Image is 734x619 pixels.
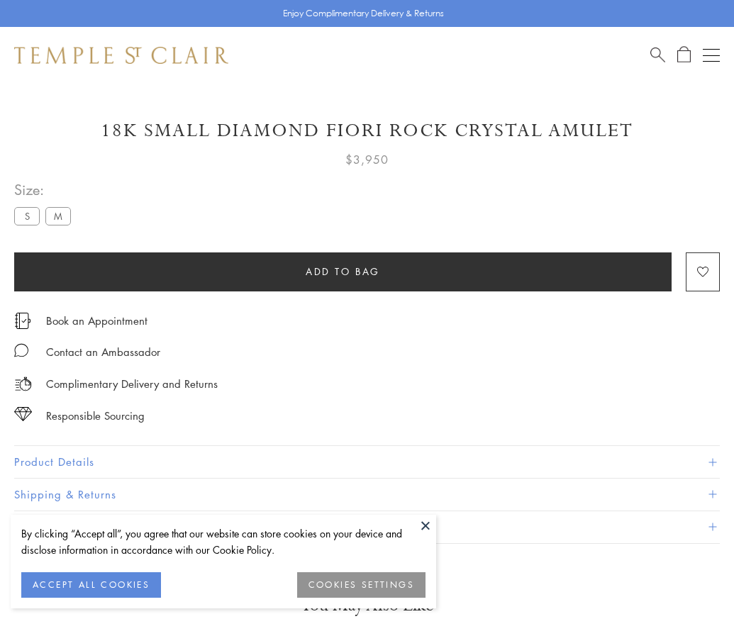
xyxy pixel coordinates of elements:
[677,46,691,64] a: Open Shopping Bag
[14,343,28,357] img: MessageIcon-01_2.svg
[14,479,720,511] button: Shipping & Returns
[283,6,444,21] p: Enjoy Complimentary Delivery & Returns
[14,375,32,393] img: icon_delivery.svg
[14,252,672,291] button: Add to bag
[46,343,160,361] div: Contact an Ambassador
[14,446,720,478] button: Product Details
[703,47,720,64] button: Open navigation
[21,572,161,598] button: ACCEPT ALL COOKIES
[306,264,380,279] span: Add to bag
[45,207,71,225] label: M
[297,572,426,598] button: COOKIES SETTINGS
[14,407,32,421] img: icon_sourcing.svg
[46,407,145,425] div: Responsible Sourcing
[21,525,426,558] div: By clicking “Accept all”, you agree that our website can store cookies on your device and disclos...
[14,47,228,64] img: Temple St. Clair
[14,511,720,543] button: Gifting
[14,207,40,225] label: S
[14,313,31,329] img: icon_appointment.svg
[46,313,148,328] a: Book an Appointment
[14,178,77,201] span: Size:
[46,375,218,393] p: Complimentary Delivery and Returns
[650,46,665,64] a: Search
[345,150,389,169] span: $3,950
[14,118,720,143] h1: 18K Small Diamond Fiori Rock Crystal Amulet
